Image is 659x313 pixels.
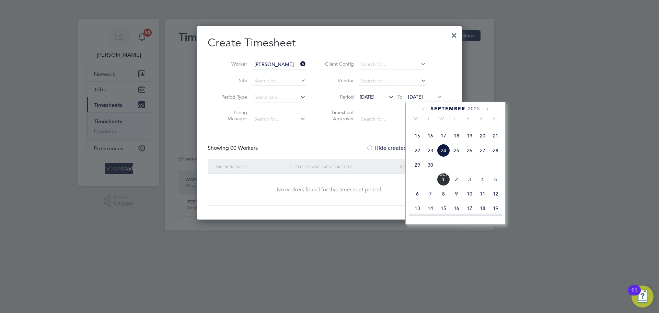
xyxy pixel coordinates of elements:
input: Search for... [359,114,426,124]
span: T [422,115,435,122]
span: T [448,115,461,122]
span: 2025 [468,106,480,112]
div: No workers found for this timesheet period. [215,186,444,193]
span: September [431,106,465,112]
span: 25 [450,144,463,157]
span: 15 [437,202,450,215]
span: 24 [437,144,450,157]
span: 1 [437,173,450,186]
div: Showing [208,145,259,152]
button: Open Resource Center, 11 new notifications [632,286,654,308]
span: 17 [437,129,450,142]
span: 18 [450,129,463,142]
label: Period [323,94,354,100]
h2: Create Timesheet [208,36,451,50]
span: M [409,115,422,122]
span: 16 [450,202,463,215]
span: 9 [450,187,463,200]
span: 8 [437,187,450,200]
span: 13 [411,202,424,215]
span: 30 [424,158,437,171]
span: 00 Workers [230,145,258,152]
span: 14 [424,202,437,215]
span: 7 [424,187,437,200]
span: 20 [476,129,489,142]
span: S [487,115,500,122]
label: Site [216,77,247,83]
span: 12 [489,187,502,200]
span: [DATE] [408,94,423,100]
input: Search for... [252,76,306,86]
span: S [474,115,487,122]
input: Search for... [359,60,426,69]
input: Search for... [252,114,306,124]
span: Oct [437,173,450,176]
div: 11 [631,290,637,299]
label: Timesheet Approver [323,109,354,122]
span: To [395,92,404,101]
span: 17 [463,202,476,215]
span: 18 [476,202,489,215]
span: 4 [476,173,489,186]
label: Client Config [323,61,354,67]
input: Search for... [252,60,306,69]
span: 10 [463,187,476,200]
label: Hide created timesheets [366,145,436,152]
span: 2 [450,173,463,186]
input: Search for... [359,76,426,86]
label: Worker [216,61,247,67]
label: Hiring Manager [216,109,247,122]
span: 11 [476,187,489,200]
span: 19 [463,129,476,142]
span: 19 [489,202,502,215]
span: 26 [463,144,476,157]
div: Worker / Role [215,159,288,175]
span: 5 [489,173,502,186]
div: Client Config / Vendor / Site [288,159,398,175]
span: 3 [463,173,476,186]
span: 23 [424,144,437,157]
span: 22 [411,144,424,157]
span: 15 [411,129,424,142]
span: 6 [411,187,424,200]
span: F [461,115,474,122]
span: 16 [424,129,437,142]
div: Period [398,159,444,175]
span: 28 [489,144,502,157]
label: Vendor [323,77,354,83]
span: [DATE] [360,94,374,100]
span: 29 [411,158,424,171]
span: W [435,115,448,122]
span: 21 [489,129,502,142]
span: 27 [476,144,489,157]
label: Period Type [216,94,247,100]
input: Select one [252,93,306,102]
